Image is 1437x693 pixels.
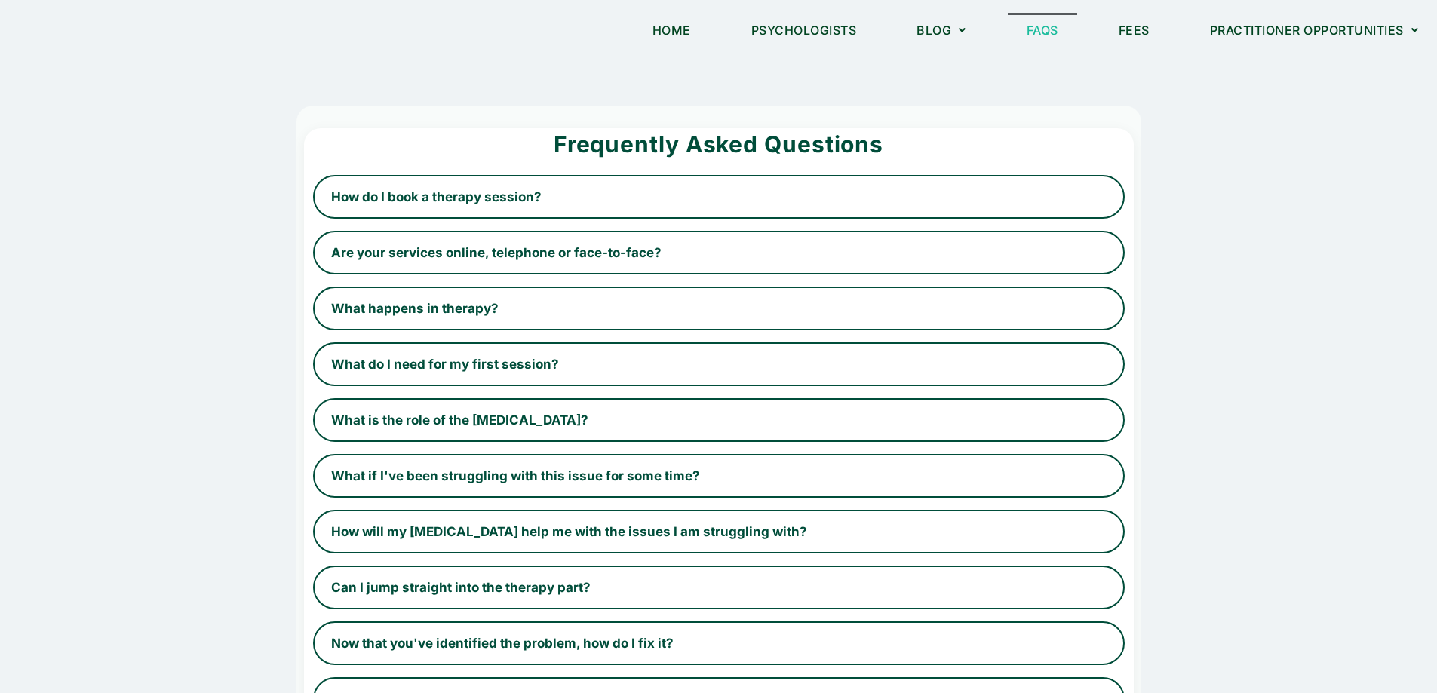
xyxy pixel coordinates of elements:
button: Can I jump straight into the therapy part? [313,566,1125,609]
a: Blog [898,13,985,48]
button: How do I book a therapy session? [313,175,1125,219]
a: Psychologists [732,13,876,48]
button: What if I've been struggling with this issue for some time? [313,454,1125,498]
button: Are your services online, telephone or face-to-face? [313,231,1125,274]
button: How will my [MEDICAL_DATA] help me with the issues I am struggling with? [313,510,1125,553]
button: What happens in therapy? [313,287,1125,330]
button: What is the role of the [MEDICAL_DATA]? [313,398,1125,442]
button: Now that you've identified the problem, how do I fix it? [313,621,1125,665]
button: What do I need for my first session? [313,342,1125,386]
h1: Frequently Asked Questions [313,128,1125,160]
a: FAQs [1008,13,1077,48]
a: Home [634,13,710,48]
a: Fees [1100,13,1168,48]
